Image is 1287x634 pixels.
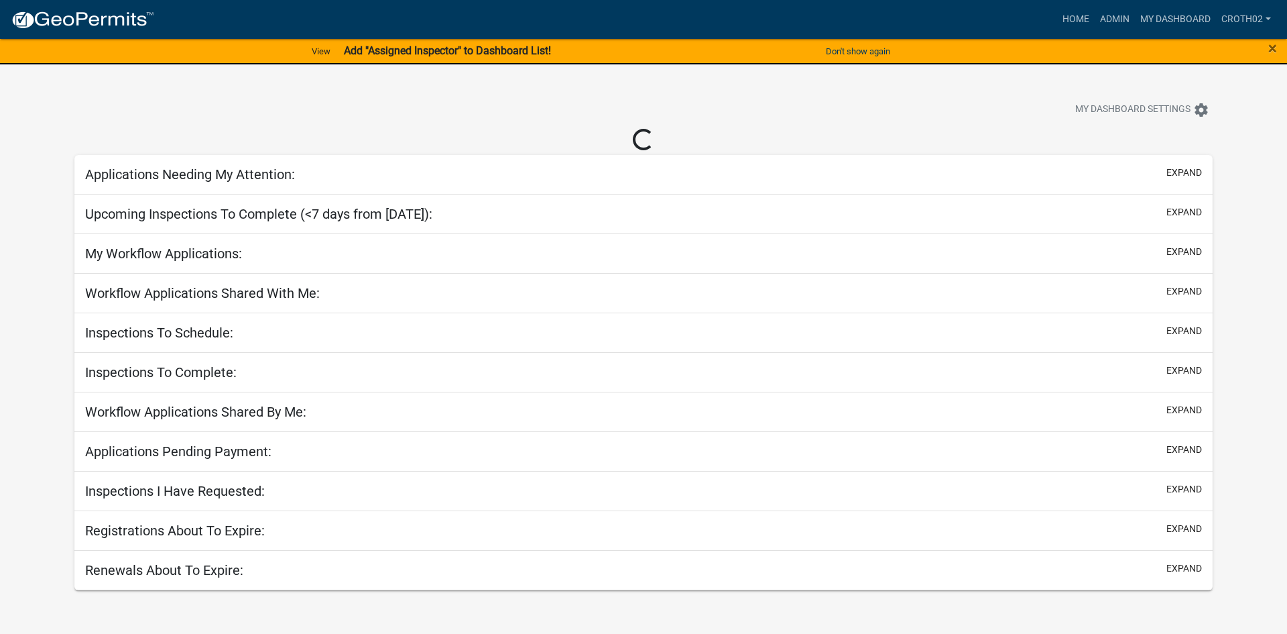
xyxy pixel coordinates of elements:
[1268,39,1277,58] span: ×
[1075,102,1190,118] span: My Dashboard Settings
[1095,7,1135,32] a: Admin
[1064,97,1220,123] button: My Dashboard Settingssettings
[1166,284,1202,299] button: expand
[1166,482,1202,496] button: expand
[1166,205,1202,219] button: expand
[85,246,242,262] h5: My Workflow Applications:
[1166,403,1202,417] button: expand
[1166,562,1202,576] button: expand
[344,44,551,57] strong: Add "Assigned Inspector" to Dashboard List!
[820,40,896,62] button: Don't show again
[85,285,320,301] h5: Workflow Applications Shared With Me:
[1166,245,1202,259] button: expand
[1193,102,1209,118] i: settings
[1166,166,1202,180] button: expand
[85,483,265,499] h5: Inspections I Have Requested:
[85,325,233,341] h5: Inspections To Schedule:
[1268,40,1277,56] button: Close
[85,404,306,420] h5: Workflow Applications Shared By Me:
[85,166,295,182] h5: Applications Needing My Attention:
[85,364,237,380] h5: Inspections To Complete:
[85,562,243,578] h5: Renewals About To Expire:
[1166,522,1202,536] button: expand
[85,443,271,460] h5: Applications Pending Payment:
[1166,324,1202,338] button: expand
[1216,7,1276,32] a: croth02
[1057,7,1095,32] a: Home
[85,523,265,539] h5: Registrations About To Expire:
[306,40,336,62] a: View
[1135,7,1216,32] a: My Dashboard
[1166,364,1202,378] button: expand
[85,206,432,222] h5: Upcoming Inspections To Complete (<7 days from [DATE]):
[1166,443,1202,457] button: expand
